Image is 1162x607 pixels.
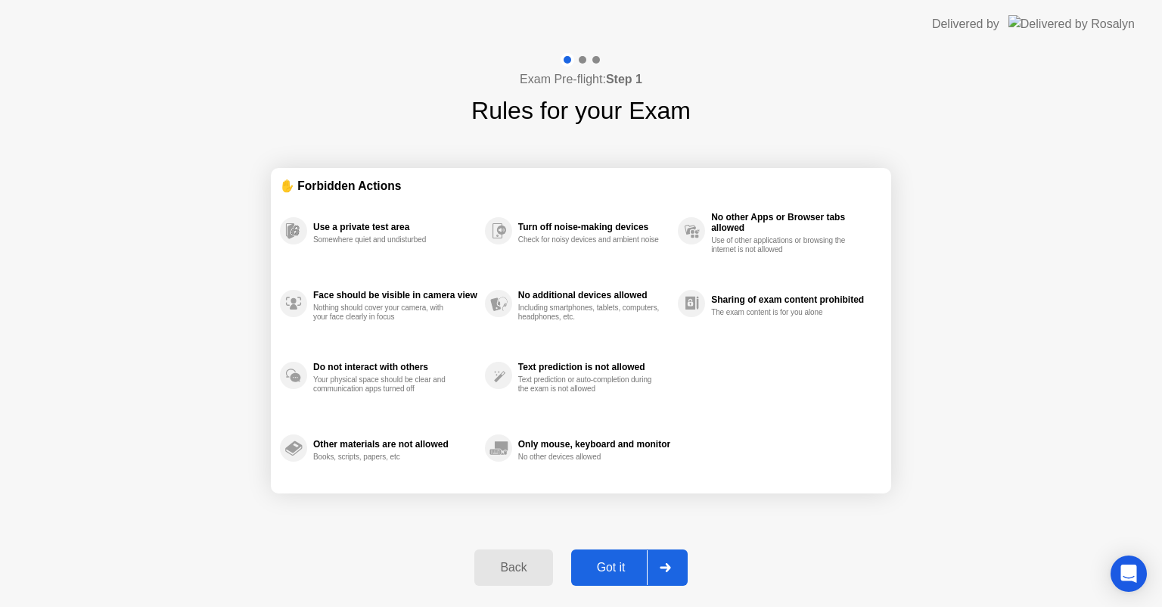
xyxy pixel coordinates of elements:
[576,561,647,574] div: Got it
[520,70,642,89] h4: Exam Pre-flight:
[518,439,670,450] div: Only mouse, keyboard and monitor
[711,236,854,254] div: Use of other applications or browsing the internet is not allowed
[518,235,661,244] div: Check for noisy devices and ambient noise
[518,290,670,300] div: No additional devices allowed
[313,362,477,372] div: Do not interact with others
[471,92,691,129] h1: Rules for your Exam
[313,375,456,394] div: Your physical space should be clear and communication apps turned off
[518,375,661,394] div: Text prediction or auto-completion during the exam is not allowed
[313,303,456,322] div: Nothing should cover your camera, with your face clearly in focus
[313,453,456,462] div: Books, scripts, papers, etc
[1111,556,1147,592] div: Open Intercom Messenger
[518,362,670,372] div: Text prediction is not allowed
[606,73,642,86] b: Step 1
[280,177,882,195] div: ✋ Forbidden Actions
[479,561,548,574] div: Back
[518,303,661,322] div: Including smartphones, tablets, computers, headphones, etc.
[313,222,477,232] div: Use a private test area
[313,235,456,244] div: Somewhere quiet and undisturbed
[518,222,670,232] div: Turn off noise-making devices
[518,453,661,462] div: No other devices allowed
[571,549,688,586] button: Got it
[313,290,477,300] div: Face should be visible in camera view
[711,212,875,233] div: No other Apps or Browser tabs allowed
[711,294,875,305] div: Sharing of exam content prohibited
[711,308,854,317] div: The exam content is for you alone
[313,439,477,450] div: Other materials are not allowed
[1008,15,1135,33] img: Delivered by Rosalyn
[474,549,552,586] button: Back
[932,15,999,33] div: Delivered by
